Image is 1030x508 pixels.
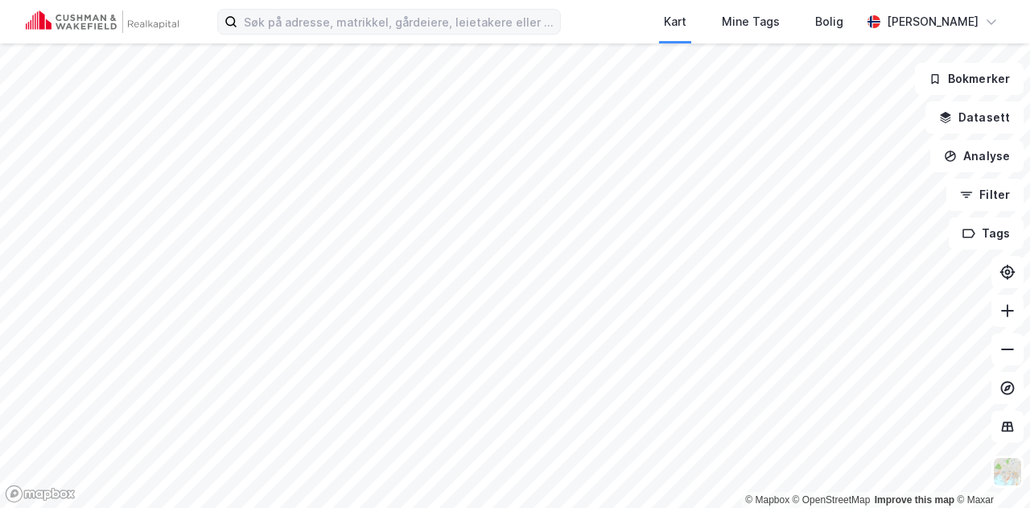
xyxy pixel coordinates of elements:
[237,10,560,34] input: Søk på adresse, matrikkel, gårdeiere, leietakere eller personer
[745,494,789,506] a: Mapbox
[815,12,843,31] div: Bolig
[930,140,1024,172] button: Analyse
[950,431,1030,508] div: Kontrollprogram for chat
[793,494,871,506] a: OpenStreetMap
[946,179,1024,211] button: Filter
[925,101,1024,134] button: Datasett
[5,485,76,503] a: Mapbox homepage
[664,12,686,31] div: Kart
[875,494,954,506] a: Improve this map
[950,431,1030,508] iframe: Chat Widget
[722,12,780,31] div: Mine Tags
[915,63,1024,95] button: Bokmerker
[949,217,1024,250] button: Tags
[26,10,179,33] img: cushman-wakefield-realkapital-logo.202ea83816669bd177139c58696a8fa1.svg
[887,12,978,31] div: [PERSON_NAME]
